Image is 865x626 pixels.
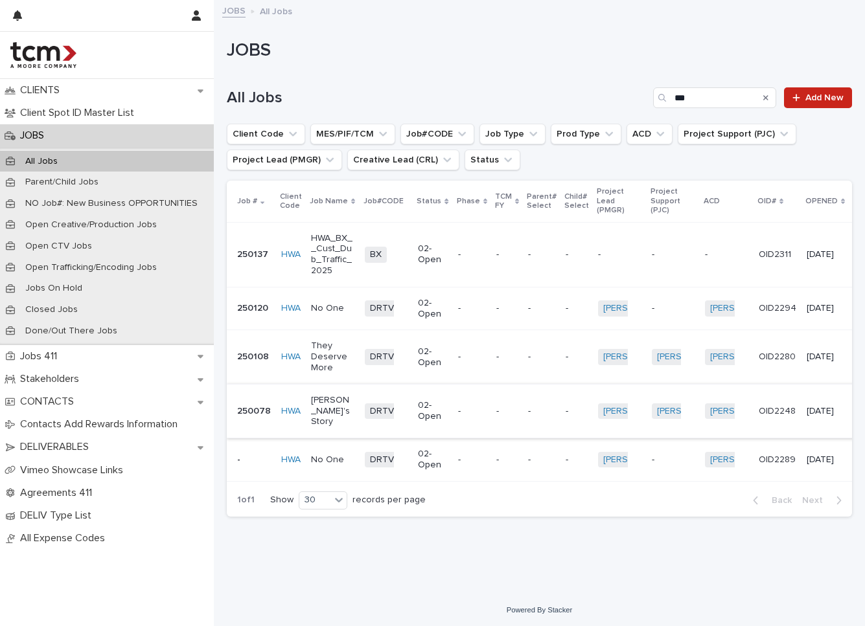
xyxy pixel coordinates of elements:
[260,3,292,17] p: All Jobs
[365,247,387,263] span: BX
[400,124,474,144] button: Job#CODE
[15,156,68,167] p: All Jobs
[237,194,257,208] p: Job #
[417,194,441,208] p: Status
[657,352,750,363] a: [PERSON_NAME]-TCM
[365,349,399,365] span: DRTV
[496,249,518,260] p: -
[222,3,246,17] a: JOBS
[15,304,88,315] p: Closed Jobs
[807,303,844,314] p: [DATE]
[418,449,447,471] p: 02-Open
[281,249,301,260] a: HWA
[15,487,102,499] p: Agreements 411
[603,352,696,363] a: [PERSON_NAME]-TCM
[657,406,750,417] a: [PERSON_NAME]-TCM
[704,194,720,208] p: ACD
[227,484,265,516] p: 1 of 1
[805,194,838,208] p: OPENED
[311,303,354,314] p: No One
[496,454,518,465] p: -
[802,496,831,505] span: Next
[227,40,852,62] h1: JOBS
[311,395,354,427] p: [PERSON_NAME]'s Story
[805,93,844,102] span: Add New
[627,124,673,144] button: ACD
[237,249,271,260] p: 250137
[15,107,144,119] p: Client Spot ID Master List
[759,249,796,260] p: OID2311
[807,249,844,260] p: [DATE]
[352,495,426,506] p: records per page
[15,441,99,453] p: DELIVERABLES
[227,124,305,144] button: Client Code
[227,150,342,170] button: Project Lead (PMGR)
[365,300,399,317] span: DRTV
[479,124,546,144] button: Job Type
[237,454,271,465] p: -
[15,84,70,96] p: CLIENTS
[299,493,330,507] div: 30
[237,303,271,314] p: 250120
[15,326,128,337] p: Done/Out There Jobs
[363,194,404,208] p: Job#CODE
[759,406,796,417] p: OID2248
[566,352,588,363] p: -
[15,350,67,363] p: Jobs 411
[653,87,776,108] input: Search
[603,406,696,417] a: [PERSON_NAME]-TCM
[15,241,102,252] p: Open CTV Jobs
[281,406,301,417] a: HWA
[495,190,512,214] p: TCM FY
[237,406,271,417] p: 250078
[710,406,803,417] a: [PERSON_NAME]-TCM
[15,464,133,476] p: Vimeo Showcase Links
[566,454,588,465] p: -
[551,124,621,144] button: Prod Type
[365,403,399,419] span: DRTV
[564,190,589,214] p: Child# Select
[797,495,852,506] button: Next
[652,249,695,260] p: -
[15,262,167,273] p: Open Trafficking/Encoding Jobs
[281,454,301,465] a: HWA
[651,184,697,218] p: Project Support (PJC)
[457,194,480,208] p: Phase
[311,341,354,373] p: They Deserve More
[458,352,486,363] p: -
[764,496,792,505] span: Back
[15,532,115,544] p: All Expense Codes
[759,454,796,465] p: OID2289
[10,42,76,68] img: 4hMmSqQkux38exxPVZHQ
[652,454,695,465] p: -
[15,509,102,522] p: DELIV Type List
[458,406,486,417] p: -
[507,606,572,614] a: Powered By Stacker
[15,418,188,430] p: Contacts Add Rewards Information
[566,249,588,260] p: -
[603,454,696,465] a: [PERSON_NAME]-TCM
[365,452,399,468] span: DRTV
[807,454,844,465] p: [DATE]
[418,346,447,368] p: 02-Open
[743,495,797,506] button: Back
[598,249,641,260] p: -
[496,352,518,363] p: -
[705,249,748,260] p: -
[15,198,208,209] p: NO Job#: New Business OPPORTUNITIES
[418,400,447,422] p: 02-Open
[757,194,776,208] p: OID#
[15,283,93,294] p: Jobs On Hold
[759,352,796,363] p: OID2280
[784,87,852,108] a: Add New
[603,303,696,314] a: [PERSON_NAME]-TCM
[710,352,803,363] a: [PERSON_NAME]-TCM
[528,352,555,363] p: -
[418,298,447,320] p: 02-Open
[678,124,796,144] button: Project Support (PJC)
[528,406,555,417] p: -
[465,150,520,170] button: Status
[311,233,354,276] p: HWA_BX__Cust_Dub_Traffic_2025
[652,303,695,314] p: -
[311,454,354,465] p: No One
